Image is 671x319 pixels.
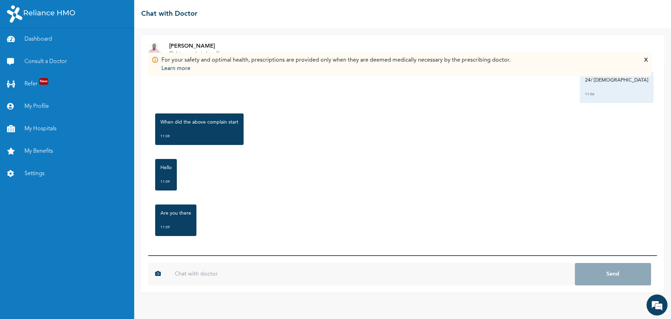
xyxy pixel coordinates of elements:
[115,4,131,20] div: Minimize live chat window
[23,35,39,53] img: d_794563401_company_1708531726252_794563401
[575,263,651,285] button: Send
[41,99,96,170] span: We're online!
[161,64,511,73] p: Learn more
[3,213,133,237] textarea: Type your message and hit 'Enter'
[8,39,18,49] div: Navigation go back
[160,119,238,126] p: When did the above complain start
[141,9,197,19] h2: Chat with Doctor
[169,42,222,50] p: [PERSON_NAME]
[585,91,648,98] div: 11:06
[7,5,75,23] img: RelianceHMO's Logo
[39,78,48,85] span: New
[160,164,172,171] p: Hello
[3,250,68,255] span: Conversation
[160,210,191,217] p: Are you there
[585,77,648,84] p: 24/ [DEMOGRAPHIC_DATA]
[47,39,128,48] div: Chat with us now
[161,56,511,73] div: For your safety and optimal health, prescriptions are provided only when they are deemed medicall...
[644,56,648,73] div: X
[160,224,191,231] div: 11:09
[160,178,172,185] div: 11:09
[148,42,162,56] img: Dr. undefined`
[68,237,134,259] div: FAQs
[168,263,575,285] input: Chat with doctor
[169,51,222,56] u: Click to view doctor's profile
[152,56,159,63] img: Info
[160,133,238,140] div: 11:08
